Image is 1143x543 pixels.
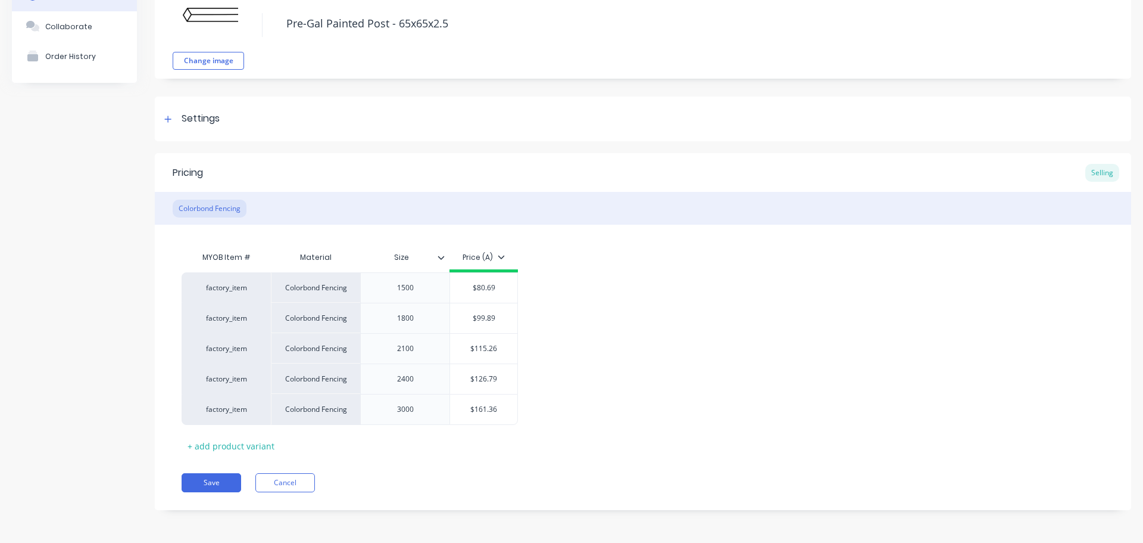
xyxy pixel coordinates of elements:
textarea: Pre-Gal Painted Post - 65x65x2.5 [280,10,1033,38]
div: Size [360,246,449,269]
div: Pricing [173,166,203,180]
div: factory_item [193,313,259,324]
div: factory_item [193,343,259,354]
div: $80.69 [450,273,517,303]
button: Collaborate [12,11,137,41]
button: Change image [173,52,244,70]
div: factory_item [193,283,259,293]
div: Size [360,243,442,272]
div: + add product variant [182,437,280,455]
div: factory_itemColorbond Fencing3000$161.36 [182,394,518,425]
div: $115.26 [450,334,517,364]
div: 1800 [376,311,435,326]
div: Selling [1085,164,1119,182]
button: Order History [12,41,137,71]
div: 3000 [376,402,435,417]
div: factory_itemColorbond Fencing2400$126.79 [182,364,518,394]
div: Colorbond Fencing [271,394,360,425]
button: Cancel [255,473,315,492]
div: Settings [182,111,220,126]
div: 1500 [376,280,435,296]
div: Material [271,246,360,269]
div: Colorbond Fencing [271,333,360,364]
div: factory_item [193,374,259,384]
div: Collaborate [45,22,92,31]
div: Colorbond Fencing [271,272,360,303]
div: Order History [45,52,96,61]
div: Price (A) [463,252,505,263]
div: $126.79 [450,364,517,394]
div: MYOB Item # [182,246,271,269]
button: Save [182,473,241,492]
div: Colorbond Fencing [173,200,246,218]
div: $161.36 [450,395,517,424]
div: Colorbond Fencing [271,303,360,333]
div: $99.89 [450,303,517,333]
div: factory_itemColorbond Fencing1800$99.89 [182,303,518,333]
div: factory_itemColorbond Fencing2100$115.26 [182,333,518,364]
div: factory_itemColorbond Fencing1500$80.69 [182,272,518,303]
div: 2400 [376,371,435,387]
div: Colorbond Fencing [271,364,360,394]
div: factory_item [193,404,259,415]
div: 2100 [376,341,435,356]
